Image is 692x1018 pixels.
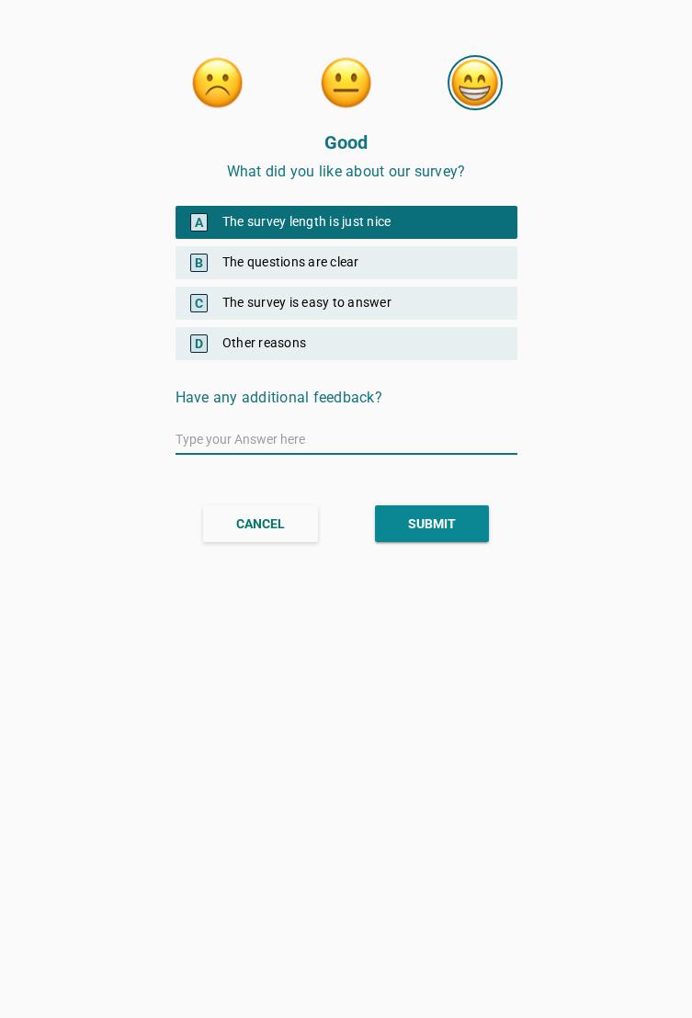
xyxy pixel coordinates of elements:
div: CANCEL [236,515,285,534]
span: Have any additional feedback? [176,389,382,406]
div: SUBMIT [408,515,456,534]
button: SUBMIT [375,505,489,542]
span: C [190,294,208,312]
div: The survey length is just nice [176,206,517,239]
div: The survey is easy to answer [176,287,517,320]
span: B [190,254,208,272]
div: Other reasons [176,327,517,360]
div: The questions are clear [176,246,517,279]
span: A [190,213,208,232]
button: CANCEL [203,505,318,542]
strong: Good [324,131,369,153]
span: D [190,334,208,353]
input: Type your Answer here [176,424,517,454]
span: What did you like about our survey? [227,163,466,180]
